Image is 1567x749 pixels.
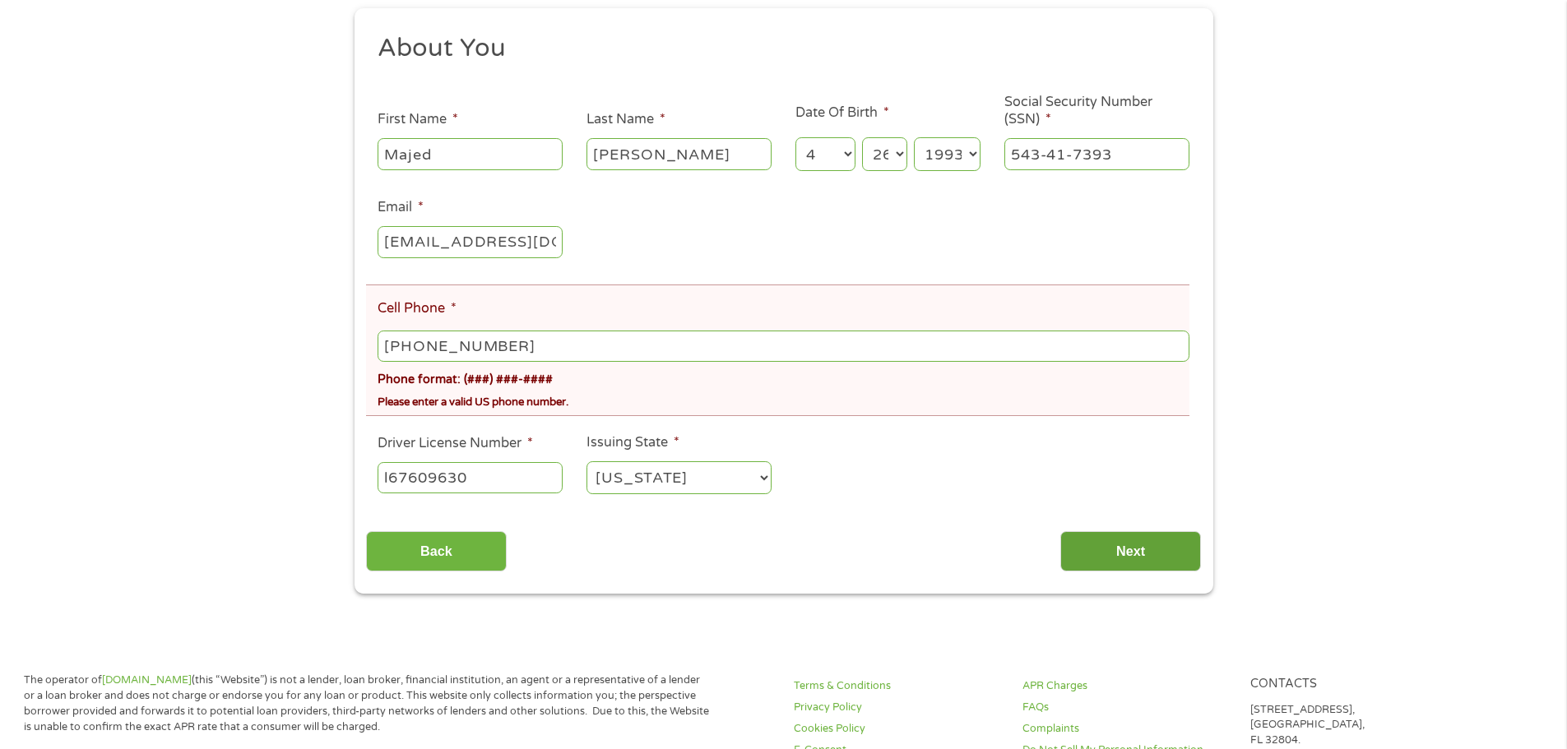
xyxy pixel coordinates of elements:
input: Next [1060,531,1201,571]
label: First Name [378,111,458,128]
label: Last Name [586,111,665,128]
input: john@gmail.com [378,226,563,257]
a: FAQs [1022,700,1231,715]
a: Cookies Policy [794,721,1003,737]
h2: About You [378,32,1177,65]
a: Terms & Conditions [794,678,1003,694]
label: Date Of Birth [795,104,889,122]
a: APR Charges [1022,678,1231,694]
label: Driver License Number [378,435,533,452]
input: John [378,138,563,169]
input: (541) 754-3010 [378,331,1189,362]
label: Cell Phone [378,300,457,317]
h4: Contacts [1250,677,1459,692]
a: [DOMAIN_NAME] [102,673,192,687]
div: Phone format: (###) ###-#### [378,365,1189,389]
p: [STREET_ADDRESS], [GEOGRAPHIC_DATA], FL 32804. [1250,702,1459,749]
input: Smith [586,138,772,169]
input: 078-05-1120 [1004,138,1189,169]
label: Email [378,199,424,216]
a: Privacy Policy [794,700,1003,715]
p: The operator of (this “Website”) is not a lender, loan broker, financial institution, an agent or... [24,673,710,735]
label: Social Security Number (SSN) [1004,94,1189,128]
label: Issuing State [586,434,679,451]
a: Complaints [1022,721,1231,737]
div: Please enter a valid US phone number. [378,388,1189,410]
input: Back [366,531,507,571]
